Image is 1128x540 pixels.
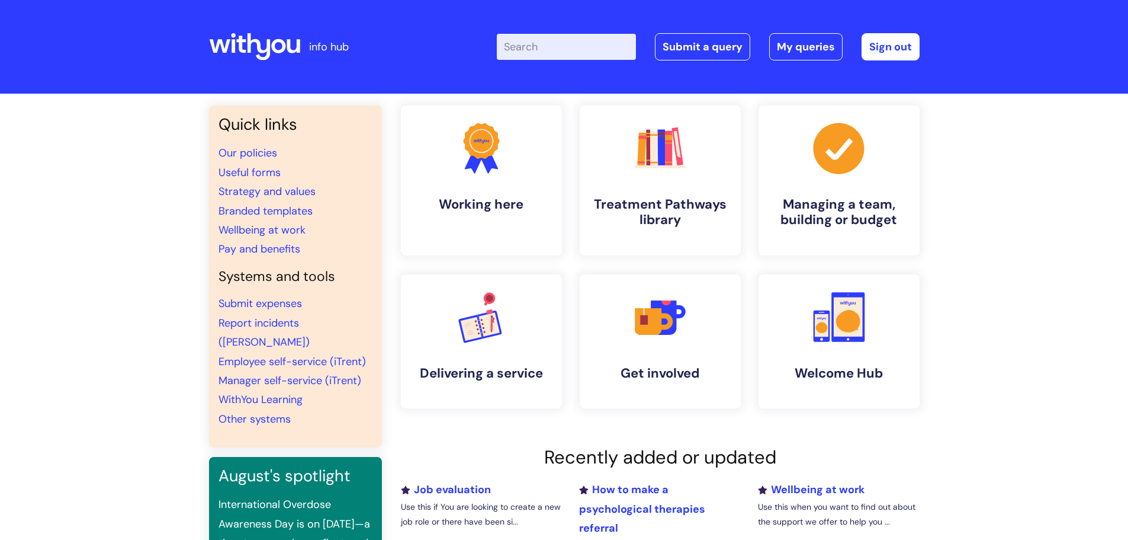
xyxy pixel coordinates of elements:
[218,296,302,311] a: Submit expenses
[218,146,277,160] a: Our policies
[769,33,843,60] a: My queries
[309,37,349,56] p: info hub
[401,483,491,497] a: Job evaluation
[589,197,731,228] h4: Treatment Pathways library
[579,483,705,535] a: How to make a psychological therapies referral
[768,366,910,381] h4: Welcome Hub
[401,274,562,408] a: Delivering a service
[218,115,372,134] h3: Quick links
[759,274,920,408] a: Welcome Hub
[589,366,731,381] h4: Get involved
[218,392,303,407] a: WithYou Learning
[401,446,920,468] h2: Recently added or updated
[410,197,552,212] h4: Working here
[401,106,562,255] a: Working here
[218,373,361,388] a: Manager self-service (iTrent)
[497,34,636,60] input: Search
[218,223,306,237] a: Wellbeing at work
[410,366,552,381] h4: Delivering a service
[862,33,920,60] a: Sign out
[759,106,920,255] a: Managing a team, building or budget
[218,316,310,349] a: Report incidents ([PERSON_NAME])
[401,500,562,529] p: Use this if You are looking to create a new job role or there have been si...
[580,274,741,408] a: Get involved
[218,466,372,485] h3: August's spotlight
[218,165,281,180] a: Useful forms
[758,483,865,497] a: Wellbeing at work
[758,500,919,529] p: Use this when you want to find out about the support we offer to help you ...
[218,354,366,369] a: Employee self-service (iTrent)
[218,412,291,426] a: Other systems
[218,269,372,285] h4: Systems and tools
[768,197,910,228] h4: Managing a team, building or budget
[580,106,741,255] a: Treatment Pathways library
[655,33,750,60] a: Submit a query
[218,184,316,199] a: Strategy and values
[497,33,920,60] div: | -
[218,204,313,218] a: Branded templates
[218,242,300,256] a: Pay and benefits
